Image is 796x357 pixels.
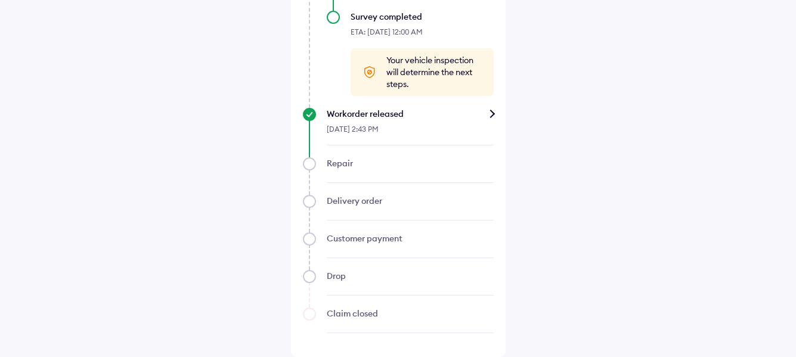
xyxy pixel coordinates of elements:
[327,308,494,319] div: Claim closed
[351,11,494,23] div: Survey completed
[327,232,494,244] div: Customer payment
[386,54,482,90] span: Your vehicle inspection will determine the next steps.
[327,108,494,120] div: Workorder released
[327,120,494,145] div: [DATE] 2:43 PM
[327,270,494,282] div: Drop
[327,195,494,207] div: Delivery order
[327,157,494,169] div: Repair
[351,23,494,48] div: ETA: [DATE] 12:00 AM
